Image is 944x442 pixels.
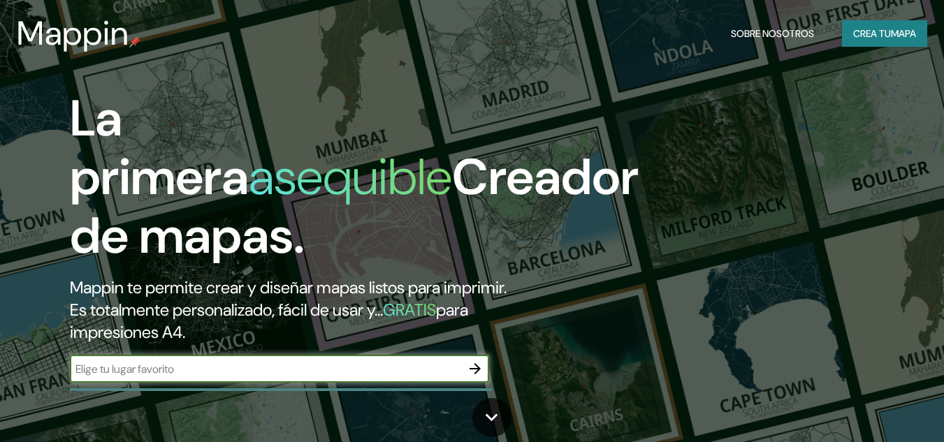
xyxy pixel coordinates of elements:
[129,36,140,47] img: pin de mapeo
[891,27,916,40] font: mapa
[70,299,383,321] font: Es totalmente personalizado, fácil de usar y...
[842,20,927,47] button: Crea tumapa
[853,27,891,40] font: Crea tu
[731,27,814,40] font: Sobre nosotros
[70,277,507,298] font: Mappin te permite crear y diseñar mapas listos para imprimir.
[249,145,452,209] font: asequible
[383,299,436,321] font: GRATIS
[70,299,468,343] font: para impresiones A4.
[725,20,820,47] button: Sobre nosotros
[70,86,249,209] font: La primera
[17,11,129,55] font: Mappin
[70,361,461,377] input: Elige tu lugar favorito
[70,145,639,268] font: Creador de mapas.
